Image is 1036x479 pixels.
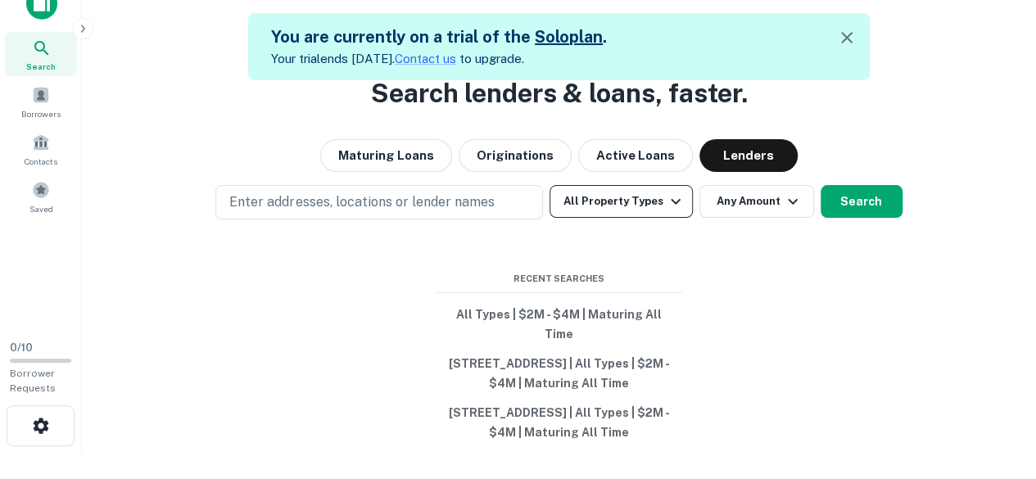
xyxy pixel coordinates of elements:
[5,32,77,76] a: Search
[25,155,57,168] span: Contacts
[459,139,572,172] button: Originations
[371,74,748,113] h3: Search lenders & loans, faster.
[320,139,452,172] button: Maturing Loans
[215,185,543,219] button: Enter addresses, locations or lender names
[5,79,77,124] a: Borrowers
[437,398,682,447] button: [STREET_ADDRESS] | All Types | $2M - $4M | Maturing All Time
[10,341,33,354] span: 0 / 10
[26,60,56,73] span: Search
[954,348,1036,427] iframe: Chat Widget
[437,349,682,398] button: [STREET_ADDRESS] | All Types | $2M - $4M | Maturing All Time
[535,27,603,47] a: Soloplan
[10,368,56,394] span: Borrower Requests
[271,25,607,49] h5: You are currently on a trial of the .
[5,174,77,219] a: Saved
[699,185,814,218] button: Any Amount
[229,192,494,212] p: Enter addresses, locations or lender names
[550,185,692,218] button: All Property Types
[395,52,456,66] a: Contact us
[271,49,607,69] p: Your trial ends [DATE]. to upgrade.
[437,272,682,286] span: Recent Searches
[578,139,693,172] button: Active Loans
[437,300,682,349] button: All Types | $2M - $4M | Maturing All Time
[821,185,903,218] button: Search
[29,202,53,215] span: Saved
[21,107,61,120] span: Borrowers
[699,139,798,172] button: Lenders
[5,127,77,171] a: Contacts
